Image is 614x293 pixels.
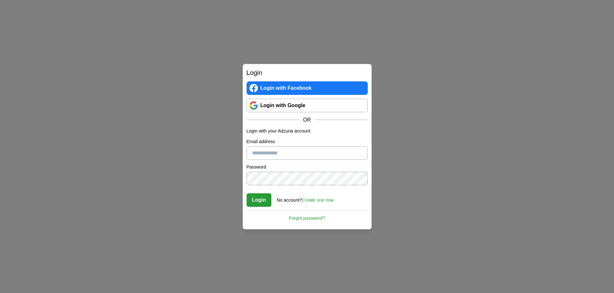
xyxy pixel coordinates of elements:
a: Login with Facebook [247,81,368,95]
a: Login with Google [247,99,368,112]
label: Email address [247,138,368,145]
label: Password [247,164,368,170]
div: No account? [277,193,334,204]
a: Create one now [302,197,334,203]
button: Login [247,193,272,207]
span: OR [299,116,315,124]
h2: Login [247,68,368,78]
p: Login with your Adzuna account: [247,128,368,134]
a: Forgot password? [247,211,368,222]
